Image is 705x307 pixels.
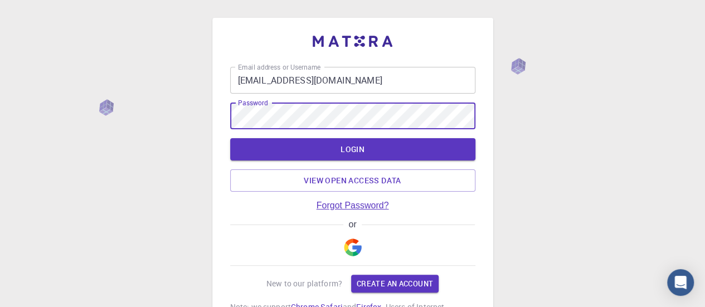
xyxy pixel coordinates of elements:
span: or [343,220,362,230]
p: New to our platform? [266,278,342,289]
div: Open Intercom Messenger [667,269,694,296]
label: Email address or Username [238,62,320,72]
a: Forgot Password? [317,201,389,211]
label: Password [238,98,268,108]
button: LOGIN [230,138,475,160]
a: Create an account [351,275,439,293]
a: View open access data [230,169,475,192]
img: Google [344,238,362,256]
